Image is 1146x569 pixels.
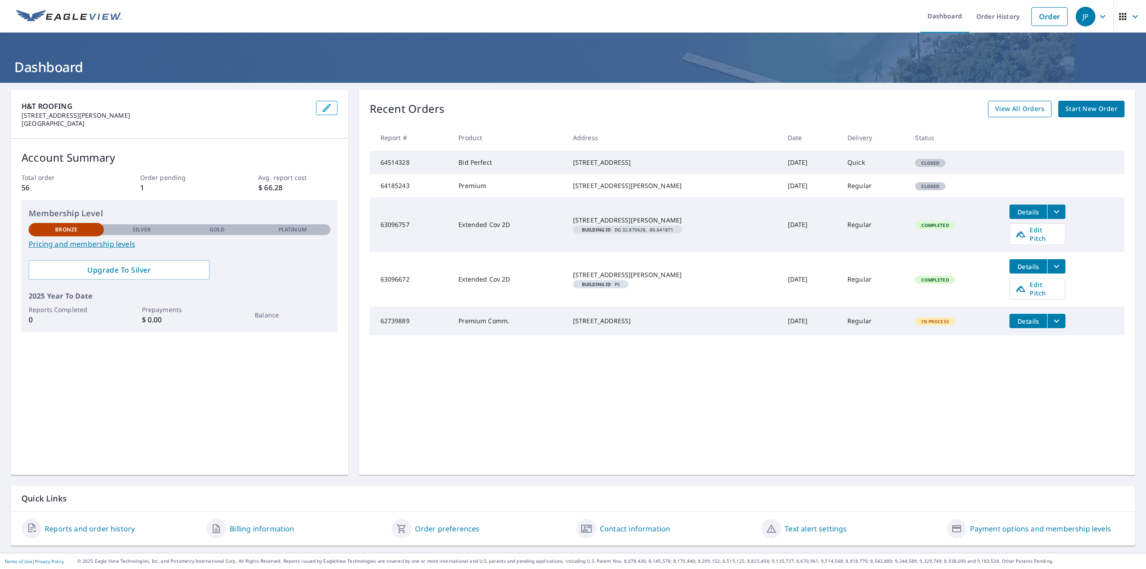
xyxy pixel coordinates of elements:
[278,226,307,234] p: Platinum
[573,158,774,167] div: [STREET_ADDRESS]
[370,252,452,307] td: 63096672
[370,151,452,174] td: 64514328
[781,151,841,174] td: [DATE]
[451,124,566,151] th: Product
[573,216,774,225] div: [STREET_ADDRESS][PERSON_NAME]
[916,318,954,325] span: In Process
[1047,205,1065,219] button: filesDropdownBtn-63096757
[29,314,104,325] p: 0
[840,124,908,151] th: Delivery
[21,493,1125,504] p: Quick Links
[451,197,566,252] td: Extended Cov 2D
[142,305,217,314] p: Prepayments
[451,307,566,335] td: Premium Comm.
[573,181,774,190] div: [STREET_ADDRESS][PERSON_NAME]
[916,277,954,283] span: Completed
[370,124,452,151] th: Report #
[573,317,774,325] div: [STREET_ADDRESS]
[1015,280,1060,297] span: Edit Pitch
[1058,101,1125,117] a: Start New Order
[21,111,309,120] p: [STREET_ADDRESS][PERSON_NAME]
[995,103,1044,115] span: View All Orders
[840,197,908,252] td: Regular
[840,307,908,335] td: Regular
[230,523,294,534] a: Billing information
[11,58,1135,76] h1: Dashboard
[35,558,64,565] a: Privacy Policy
[840,174,908,197] td: Regular
[908,124,1002,151] th: Status
[840,151,908,174] td: Quick
[781,174,841,197] td: [DATE]
[255,310,330,320] p: Balance
[21,150,338,166] p: Account Summary
[970,523,1111,534] a: Payment options and membership levels
[4,559,64,564] p: |
[582,227,611,232] em: Building ID
[1015,317,1042,325] span: Details
[1009,205,1047,219] button: detailsBtn-63096757
[36,265,202,275] span: Upgrade To Silver
[451,174,566,197] td: Premium
[781,124,841,151] th: Date
[1047,259,1065,274] button: filesDropdownBtn-63096672
[451,252,566,307] td: Extended Cov 2D
[415,523,480,534] a: Order preferences
[55,226,77,234] p: Bronze
[451,151,566,174] td: Bid Perfect
[21,101,309,111] p: H&T ROOFING
[1065,103,1117,115] span: Start New Order
[577,282,625,287] span: PS
[370,307,452,335] td: 62739889
[1009,259,1047,274] button: detailsBtn-63096672
[77,558,1142,565] p: © 2025 Eagle View Technologies, Inc. and Pictometry International Corp. All Rights Reserved. Repo...
[785,523,847,534] a: Text alert settings
[370,197,452,252] td: 63096757
[1047,314,1065,328] button: filesDropdownBtn-62739889
[140,173,219,182] p: Order pending
[29,260,210,280] a: Upgrade To Silver
[258,182,337,193] p: $ 66.28
[566,124,781,151] th: Address
[840,252,908,307] td: Regular
[916,160,945,166] span: Closed
[1015,262,1042,271] span: Details
[577,227,679,232] span: DG 32.870628, -86.641871
[21,120,309,128] p: [GEOGRAPHIC_DATA]
[4,558,32,565] a: Terms of Use
[1015,208,1042,216] span: Details
[1031,7,1068,26] a: Order
[370,101,445,117] p: Recent Orders
[29,305,104,314] p: Reports Completed
[21,182,100,193] p: 56
[142,314,217,325] p: $ 0.00
[600,523,670,534] a: Contact information
[16,10,122,23] img: EV Logo
[781,307,841,335] td: [DATE]
[1009,314,1047,328] button: detailsBtn-62739889
[21,173,100,182] p: Total order
[210,226,225,234] p: Gold
[916,183,945,189] span: Closed
[781,252,841,307] td: [DATE]
[258,173,337,182] p: Avg. report cost
[1009,278,1065,299] a: Edit Pitch
[29,239,330,249] a: Pricing and membership levels
[582,282,611,287] em: Building ID
[29,291,330,301] p: 2025 Year To Date
[1009,223,1065,245] a: Edit Pitch
[781,197,841,252] td: [DATE]
[1015,226,1060,243] span: Edit Pitch
[29,207,330,219] p: Membership Level
[45,523,135,534] a: Reports and order history
[370,174,452,197] td: 64185243
[1076,7,1095,26] div: JP
[988,101,1052,117] a: View All Orders
[916,222,954,228] span: Completed
[133,226,151,234] p: Silver
[573,270,774,279] div: [STREET_ADDRESS][PERSON_NAME]
[140,182,219,193] p: 1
